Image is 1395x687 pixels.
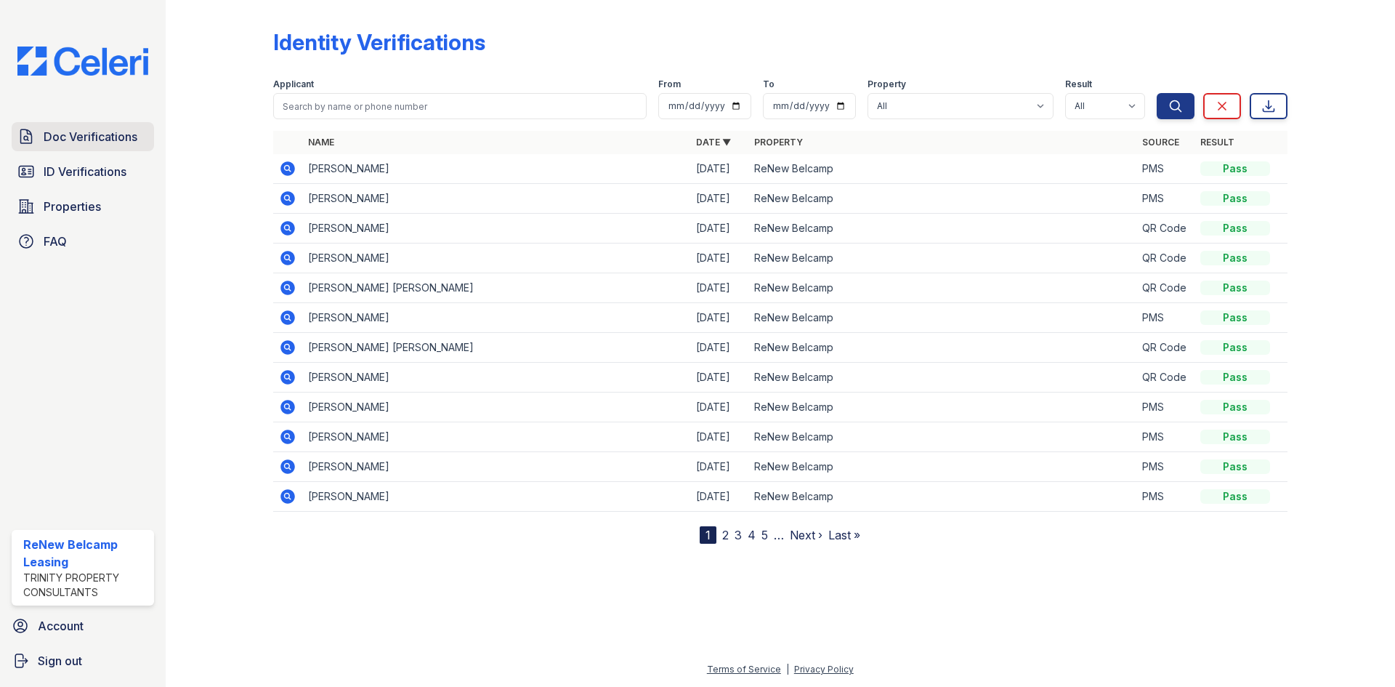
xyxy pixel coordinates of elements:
a: FAQ [12,227,154,256]
td: ReNew Belcamp [748,214,1136,244]
label: Result [1065,79,1092,90]
label: To [763,79,775,90]
td: ReNew Belcamp [748,333,1136,363]
td: PMS [1136,393,1194,422]
td: QR Code [1136,333,1194,363]
span: FAQ [44,233,67,250]
a: Doc Verifications [12,122,154,151]
a: 5 [761,528,768,542]
td: [DATE] [690,363,748,393]
td: ReNew Belcamp [748,393,1136,422]
div: Pass [1200,430,1270,444]
a: Account [6,611,160,640]
td: [DATE] [690,452,748,482]
label: Applicant [273,79,314,90]
label: Property [868,79,906,90]
td: QR Code [1136,273,1194,303]
a: 3 [735,528,742,542]
div: Pass [1200,400,1270,414]
td: [PERSON_NAME] [PERSON_NAME] [302,333,690,363]
td: [PERSON_NAME] [302,244,690,273]
td: [PERSON_NAME] [302,452,690,482]
div: Pass [1200,251,1270,265]
td: [PERSON_NAME] [PERSON_NAME] [302,273,690,303]
div: Identity Verifications [273,29,485,55]
a: Date ▼ [696,137,731,148]
div: | [786,664,789,675]
td: [PERSON_NAME] [302,154,690,184]
a: Terms of Service [707,664,781,675]
div: Pass [1200,489,1270,504]
a: Last » [828,528,860,542]
td: PMS [1136,482,1194,512]
td: [PERSON_NAME] [302,184,690,214]
div: Pass [1200,281,1270,295]
input: Search by name or phone number [273,93,647,119]
td: [DATE] [690,303,748,333]
span: Sign out [38,652,82,670]
td: ReNew Belcamp [748,244,1136,273]
a: Next › [790,528,822,542]
td: [PERSON_NAME] [302,303,690,333]
div: Pass [1200,161,1270,176]
a: Sign out [6,646,160,675]
td: PMS [1136,303,1194,333]
div: 1 [700,526,716,544]
td: QR Code [1136,244,1194,273]
td: ReNew Belcamp [748,452,1136,482]
td: PMS [1136,422,1194,452]
td: ReNew Belcamp [748,273,1136,303]
td: PMS [1136,154,1194,184]
a: Name [308,137,334,148]
a: 2 [722,528,729,542]
td: ReNew Belcamp [748,184,1136,214]
td: [DATE] [690,333,748,363]
img: CE_Logo_Blue-a8612792a0a2168367f1c8372b55b34899dd931a85d93a1a3d3e32e68fde9ad4.png [6,47,160,76]
td: [DATE] [690,482,748,512]
td: QR Code [1136,214,1194,244]
div: Pass [1200,370,1270,385]
span: Account [38,617,84,635]
a: 4 [748,528,756,542]
td: PMS [1136,184,1194,214]
td: [PERSON_NAME] [302,393,690,422]
span: ID Verifications [44,163,126,180]
span: Properties [44,198,101,215]
td: ReNew Belcamp [748,154,1136,184]
td: [DATE] [690,244,748,273]
td: ReNew Belcamp [748,422,1136,452]
div: Trinity Property Consultants [23,571,148,600]
td: [DATE] [690,184,748,214]
a: Result [1200,137,1234,148]
a: Property [754,137,803,148]
td: ReNew Belcamp [748,363,1136,393]
td: [DATE] [690,393,748,422]
a: Source [1142,137,1179,148]
div: Pass [1200,340,1270,355]
div: Pass [1200,191,1270,206]
td: PMS [1136,452,1194,482]
td: [DATE] [690,273,748,303]
td: [DATE] [690,214,748,244]
td: [DATE] [690,422,748,452]
div: Pass [1200,459,1270,474]
td: QR Code [1136,363,1194,393]
a: Privacy Policy [794,664,854,675]
div: Pass [1200,310,1270,325]
a: ID Verifications [12,157,154,186]
td: ReNew Belcamp [748,482,1136,512]
div: ReNew Belcamp Leasing [23,536,148,571]
span: Doc Verifications [44,128,137,145]
span: … [774,526,784,544]
div: Pass [1200,221,1270,236]
label: From [658,79,681,90]
td: [DATE] [690,154,748,184]
td: [PERSON_NAME] [302,482,690,512]
td: [PERSON_NAME] [302,214,690,244]
td: ReNew Belcamp [748,303,1136,333]
a: Properties [12,192,154,221]
td: [PERSON_NAME] [302,363,690,393]
td: [PERSON_NAME] [302,422,690,452]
